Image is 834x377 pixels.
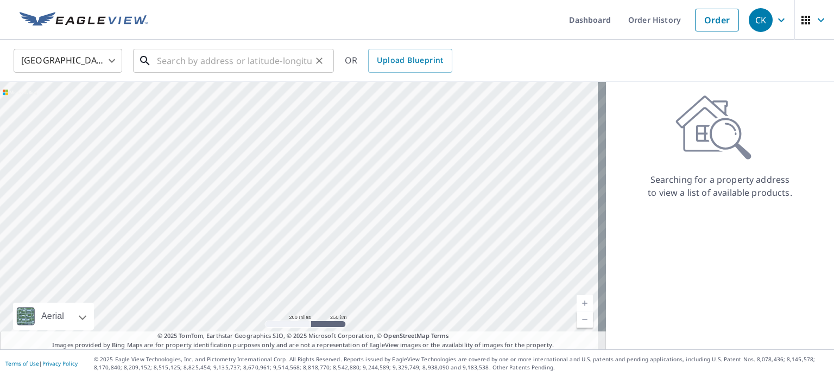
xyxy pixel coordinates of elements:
[157,46,312,76] input: Search by address or latitude-longitude
[14,46,122,76] div: [GEOGRAPHIC_DATA]
[383,331,429,340] a: OpenStreetMap
[577,295,593,311] a: Current Level 5, Zoom In
[94,355,829,372] p: © 2025 Eagle View Technologies, Inc. and Pictometry International Corp. All Rights Reserved. Repo...
[5,360,78,367] p: |
[577,311,593,328] a: Current Level 5, Zoom Out
[431,331,449,340] a: Terms
[5,360,39,367] a: Terms of Use
[749,8,773,32] div: CK
[157,331,449,341] span: © 2025 TomTom, Earthstar Geographics SIO, © 2025 Microsoft Corporation, ©
[13,303,94,330] div: Aerial
[38,303,67,330] div: Aerial
[377,54,443,67] span: Upload Blueprint
[312,53,327,68] button: Clear
[20,12,148,28] img: EV Logo
[368,49,452,73] a: Upload Blueprint
[42,360,78,367] a: Privacy Policy
[345,49,452,73] div: OR
[647,173,793,199] p: Searching for a property address to view a list of available products.
[695,9,739,31] a: Order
